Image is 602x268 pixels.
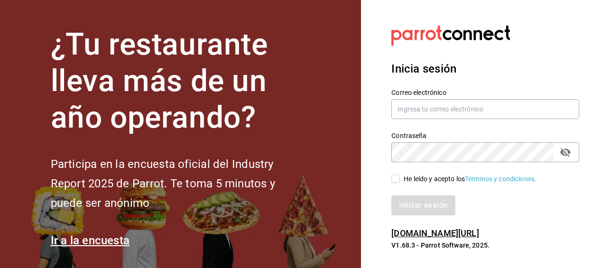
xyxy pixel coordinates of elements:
a: Términos y condiciones. [465,175,537,183]
h3: Inicia sesión [391,60,579,77]
h1: ¿Tu restaurante lleva más de un año operando? [51,27,307,136]
label: Correo electrónico [391,90,579,96]
button: passwordField [557,144,574,160]
p: V1.68.3 - Parrot Software, 2025. [391,240,579,250]
label: Contraseña [391,133,579,139]
a: [DOMAIN_NAME][URL] [391,228,479,238]
h2: Participa en la encuesta oficial del Industry Report 2025 de Parrot. Te toma 5 minutos y puede se... [51,155,307,213]
input: Ingresa tu correo electrónico [391,99,579,119]
div: He leído y acepto los [404,174,537,184]
a: Ir a la encuesta [51,234,130,247]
